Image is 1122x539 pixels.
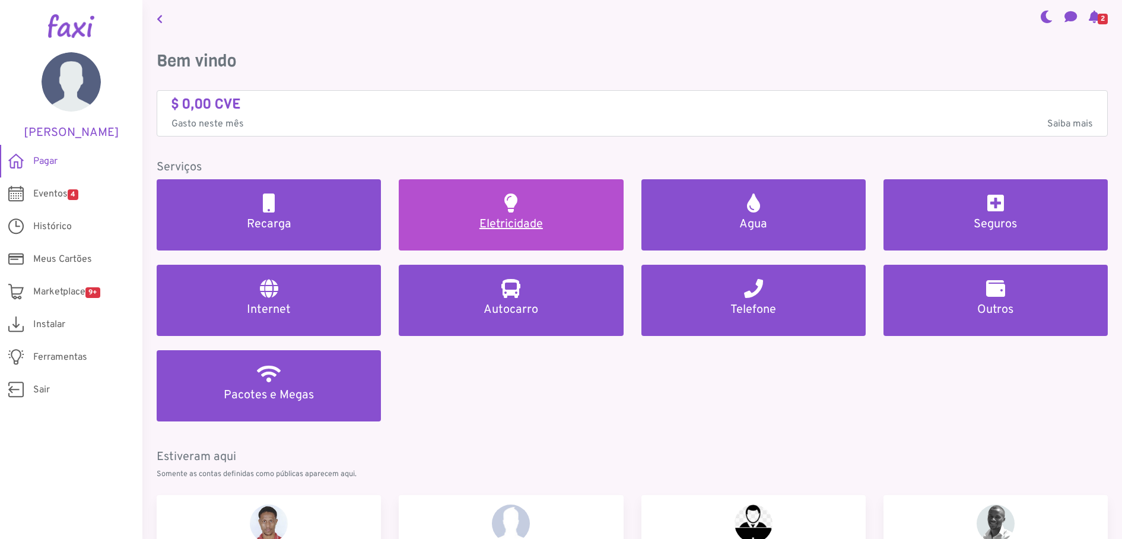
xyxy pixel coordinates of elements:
a: Outros [883,265,1108,336]
h5: Internet [171,303,367,317]
a: Eletricidade [399,179,623,251]
p: Somente as contas definidas como públicas aparecem aqui. [157,469,1108,480]
a: $ 0,00 CVE Gasto neste mêsSaiba mais [171,96,1093,132]
h3: Bem vindo [157,51,1108,71]
span: Marketplace [33,285,100,299]
a: Pacotes e Megas [157,350,381,421]
h5: Estiveram aqui [157,450,1108,464]
h5: Seguros [898,217,1094,232]
span: 2 [1098,14,1108,24]
h5: Eletricidade [413,217,609,232]
span: Pagar [33,154,58,169]
h5: Pacotes e Megas [171,388,367,402]
h5: Autocarro [413,303,609,317]
a: [PERSON_NAME] [18,52,125,140]
a: Recarga [157,179,381,251]
h5: Outros [898,303,1094,317]
h5: Serviços [157,160,1108,175]
span: Eventos [33,187,78,201]
h5: Telefone [656,303,851,317]
h5: Agua [656,217,851,232]
a: Autocarro [399,265,623,336]
p: Gasto neste mês [171,117,1093,131]
a: Seguros [883,179,1108,251]
span: Histórico [33,220,72,234]
span: Meus Cartões [33,252,92,267]
h5: Recarga [171,217,367,232]
span: Ferramentas [33,350,87,364]
a: Agua [641,179,866,251]
span: 4 [68,189,78,200]
span: Saiba mais [1047,117,1093,131]
h5: [PERSON_NAME] [18,126,125,140]
span: 9+ [85,287,100,298]
a: Telefone [641,265,866,336]
a: Internet [157,265,381,336]
span: Sair [33,383,50,397]
h4: $ 0,00 CVE [171,96,1093,113]
span: Instalar [33,318,65,332]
